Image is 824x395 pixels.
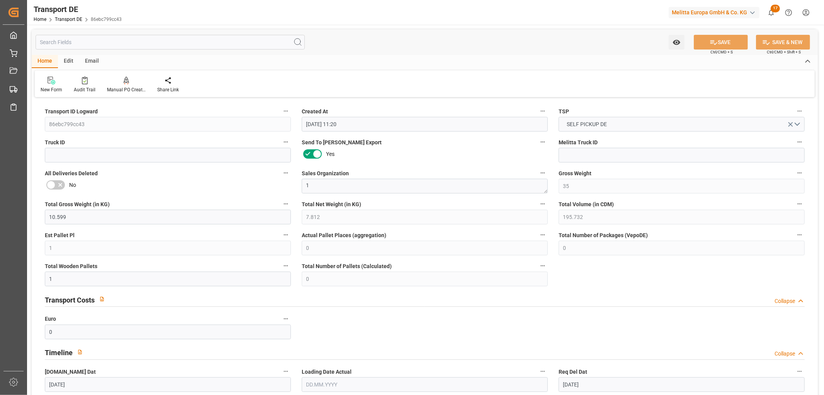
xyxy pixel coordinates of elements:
[32,55,58,68] div: Home
[775,350,795,358] div: Collapse
[281,137,291,147] button: Truck ID
[795,199,805,209] button: Total Volume (in CDM)
[326,150,335,158] span: Yes
[157,86,179,93] div: Share Link
[559,200,614,209] span: Total Volume (in CDM)
[694,35,748,50] button: SAVE
[79,55,105,68] div: Email
[771,5,780,12] span: 17
[73,345,87,359] button: View description
[559,377,805,392] input: DD.MM.YYYY
[559,108,569,116] span: TSP
[538,261,548,271] button: Total Number of Pallets (Calculated)
[538,137,548,147] button: Send To [PERSON_NAME] Export
[45,368,96,376] span: [DOMAIN_NAME] Dat
[669,7,759,18] div: Melitta Europa GmbH & Co. KG
[45,377,291,392] input: DD.MM.YYYY
[58,55,79,68] div: Edit
[107,86,146,93] div: Manual PO Creation
[559,139,598,147] span: Melitta Truck ID
[538,199,548,209] button: Total Net Weight (in KG)
[281,106,291,116] button: Transport ID Logward
[767,49,801,55] span: Ctrl/CMD + Shift + S
[302,108,328,116] span: Created At
[302,200,361,209] span: Total Net Weight (in KG)
[538,106,548,116] button: Created At
[281,261,291,271] button: Total Wooden Pallets
[775,297,795,305] div: Collapse
[302,179,548,193] textarea: 1
[559,231,648,239] span: Total Number of Packages (VepoDE)
[538,168,548,178] button: Sales Organization
[281,230,291,240] button: Est Pallet Pl
[45,169,98,178] span: All Deliveries Deleted
[559,368,587,376] span: Req Del Dat
[302,262,392,270] span: Total Number of Pallets (Calculated)
[710,49,733,55] span: Ctrl/CMD + S
[780,4,797,21] button: Help Center
[45,347,73,358] h2: Timeline
[281,199,291,209] button: Total Gross Weight (in KG)
[41,86,62,93] div: New Form
[538,366,548,376] button: Loading Date Actual
[36,35,305,50] input: Search Fields
[55,17,82,22] a: Transport DE
[669,35,685,50] button: open menu
[45,108,98,116] span: Transport ID Logward
[95,292,109,306] button: View description
[669,5,763,20] button: Melitta Europa GmbH & Co. KG
[795,230,805,240] button: Total Number of Packages (VepoDE)
[45,295,95,305] h2: Transport Costs
[559,169,591,178] span: Gross Weight
[302,117,548,132] input: DD.MM.YYYY HH:MM
[302,169,349,178] span: Sales Organization
[795,137,805,147] button: Melitta Truck ID
[302,368,352,376] span: Loading Date Actual
[45,231,75,239] span: Est Pallet Pl
[281,168,291,178] button: All Deliveries Deleted
[795,106,805,116] button: TSP
[281,366,291,376] button: [DOMAIN_NAME] Dat
[795,366,805,376] button: Req Del Dat
[34,3,122,15] div: Transport DE
[45,262,97,270] span: Total Wooden Pallets
[302,139,382,147] span: Send To [PERSON_NAME] Export
[69,181,76,189] span: No
[559,117,805,132] button: open menu
[563,120,611,128] span: SELF PICKUP DE
[795,168,805,178] button: Gross Weight
[281,314,291,324] button: Euro
[302,231,386,239] span: Actual Pallet Places (aggregation)
[763,4,780,21] button: show 17 new notifications
[45,315,56,323] span: Euro
[45,200,110,209] span: Total Gross Weight (in KG)
[45,139,65,147] span: Truck ID
[538,230,548,240] button: Actual Pallet Places (aggregation)
[302,377,548,392] input: DD.MM.YYYY
[34,17,46,22] a: Home
[74,86,95,93] div: Audit Trail
[756,35,810,50] button: SAVE & NEW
